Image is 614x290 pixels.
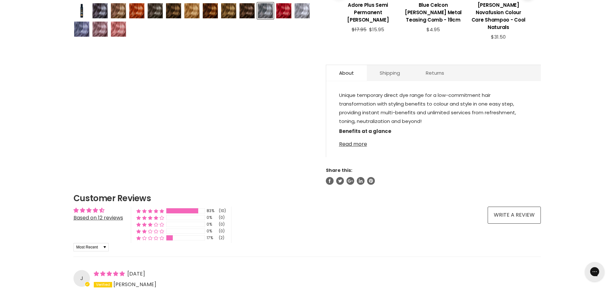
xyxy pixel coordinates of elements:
img: Indola Color Style Mousse [295,3,310,18]
h3: Blue Celcon [PERSON_NAME] Metal Teasing Comb - 19cm [404,1,463,23]
button: Indola Color Style Mousse [276,3,292,19]
span: $17.95 [352,26,366,33]
button: Indola Color Style Mousse [73,21,90,37]
button: Indola Color Style Mousse [239,3,255,19]
div: (2) [219,235,224,241]
div: 17% (2) reviews with 1 star rating [136,235,164,241]
img: Indola Color Style Mousse [184,3,200,18]
div: (10) [219,208,226,214]
button: Indola Color Style Mousse [184,3,200,19]
img: Indola Color Style Mousse [148,3,163,18]
span: $31.50 [491,33,506,40]
img: Indola Color Style Mousse [166,3,181,18]
button: Indola Color Style Mousse [110,21,127,37]
button: Indola Color Style Mousse [257,3,274,19]
img: Indola Color Style Mousse [111,3,126,18]
img: Indola Color Style Mousse [203,3,218,18]
a: Write a review [488,207,541,223]
a: Based on 12 reviews [73,214,123,221]
div: 83% [207,208,217,214]
img: Indola Color Style Mousse [276,3,291,18]
div: 17% [207,235,217,241]
img: Indola Color Style Mousse [221,3,236,18]
iframe: Gorgias live chat messenger [582,260,608,284]
a: Returns [413,65,457,81]
select: Sort dropdown [73,243,109,251]
span: $4.95 [426,26,440,33]
button: Indola Color Style Mousse [92,21,108,37]
h2: Customer Reviews [73,192,541,204]
a: Shipping [367,65,413,81]
img: Indola Color Style Mousse [74,3,89,18]
h3: Adore Plus Semi Permanent [PERSON_NAME] [339,1,397,23]
div: Average rating is 4.33 stars [73,207,123,214]
button: Indola Color Style Mousse [220,3,237,19]
button: Indola Color Style Mousse [92,3,108,19]
h3: [PERSON_NAME] Novafusion Colour Care Shampoo - Cool Naturals [469,1,528,31]
img: Indola Color Style Mousse [74,22,89,37]
img: Indola Color Style Mousse [129,3,144,18]
img: Indola Color Style Mousse [258,3,273,18]
img: Indola Color Style Mousse [93,22,108,37]
button: Indola Color Style Mousse [147,3,163,19]
aside: Share this: [326,167,541,185]
span: [DATE] [127,270,145,277]
div: 83% (10) reviews with 5 star rating [136,208,164,214]
img: Indola Color Style Mousse [93,3,108,18]
button: Indola Color Style Mousse [165,3,182,19]
span: Share this: [326,167,352,173]
span: 5 star review [94,270,126,277]
button: Indola Color Style Mousse [110,3,127,19]
span: [PERSON_NAME] [113,281,156,288]
button: Indola Color Style Mousse [129,3,145,19]
button: Indola Color Style Mousse [73,3,90,19]
div: J [73,270,90,286]
b: Benefits at a glance [339,128,391,135]
p: Unique temporary direct dye range for a low-commitment hair transformation with styling benefits ... [339,91,528,127]
a: About [326,65,367,81]
a: Read more [339,137,528,147]
button: Indola Color Style Mousse [202,3,219,19]
button: Indola Color Style Mousse [294,3,310,19]
li: Non-sticky formula [339,137,528,145]
span: $15.95 [369,26,384,33]
div: Product thumbnails [73,1,315,37]
img: Indola Color Style Mousse [111,22,126,37]
img: Indola Color Style Mousse [239,3,255,18]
